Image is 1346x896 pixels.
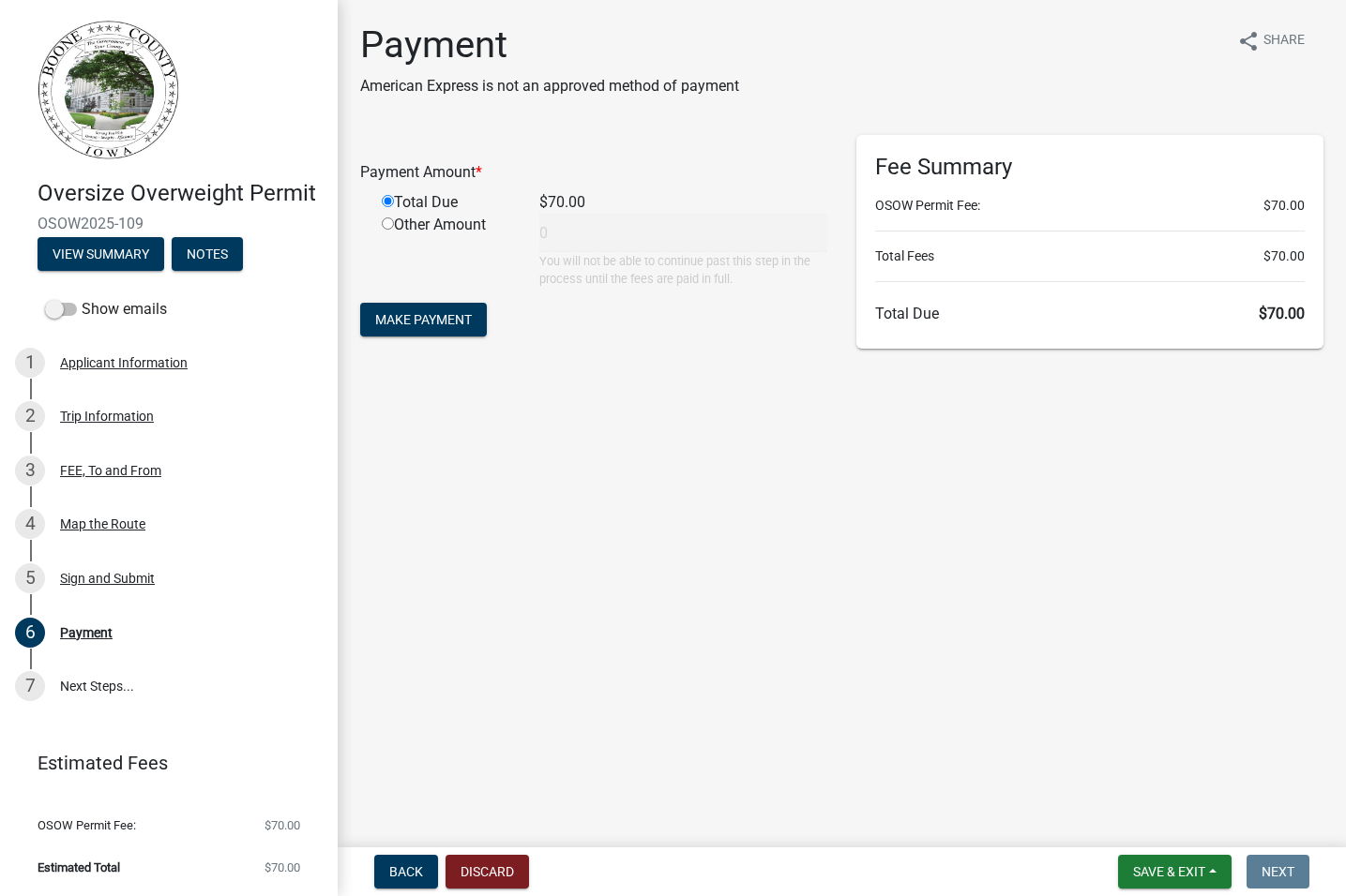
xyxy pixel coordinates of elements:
[875,196,1306,216] li: OSOW Permit Fee:
[1262,864,1294,879] span: Next
[360,303,487,336] button: Make Payment
[38,180,323,207] h4: Oversize Overweight Permit
[1263,246,1305,266] span: $70.00
[60,626,113,639] div: Payment
[15,671,45,701] div: 7
[1118,855,1232,889] button: Save & Exit
[346,161,842,184] div: Payment Amount
[60,356,188,369] div: Applicant Information
[265,819,300,831] span: $70.00
[1133,864,1205,879] span: Save & Exit
[360,22,739,67] h1: Payment
[446,855,529,889] button: Discard
[875,246,1306,266] li: Total Fees
[15,455,45,485] div: 3
[15,744,308,782] a: Estimated Fees
[38,20,180,160] img: Boone County, Iowa
[265,861,300,874] span: $70.00
[389,864,423,879] span: Back
[15,401,45,431] div: 2
[172,237,243,271] button: Notes
[38,215,300,232] span: OSOW2025-109
[38,861,120,874] span: Estimated Total
[875,305,1306,322] h6: Total Due
[375,312,472,327] span: Make Payment
[45,298,167,321] label: Show emails
[1263,30,1305,52] span: Share
[1237,30,1260,52] i: share
[15,509,45,539] div: 4
[38,237,164,271] button: View Summary
[360,75,739,97] p: American Express is not an approved method of payment
[15,348,45,378] div: 1
[1263,196,1305,216] span: $70.00
[1247,855,1309,889] button: Next
[60,572,155,585] div: Sign and Submit
[38,247,164,262] wm-modal-confirm: Summary
[60,410,154,423] div: Trip Information
[15,563,45,593] div: 5
[374,855,438,889] button: Back
[38,819,136,831] span: OSOW Permit Fee:
[525,191,841,214] div: $70.00
[172,247,243,262] wm-modal-confirm: Notes
[60,517,145,530] div: Map the Route
[15,618,45,648] div: 6
[60,464,161,477] div: FEE, To and From
[368,214,525,288] div: Other Amount
[875,154,1306,181] h6: Fee Summary
[368,191,525,214] div: Total Due
[1259,305,1305,322] span: $70.00
[1222,22,1320,59] button: shareShare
